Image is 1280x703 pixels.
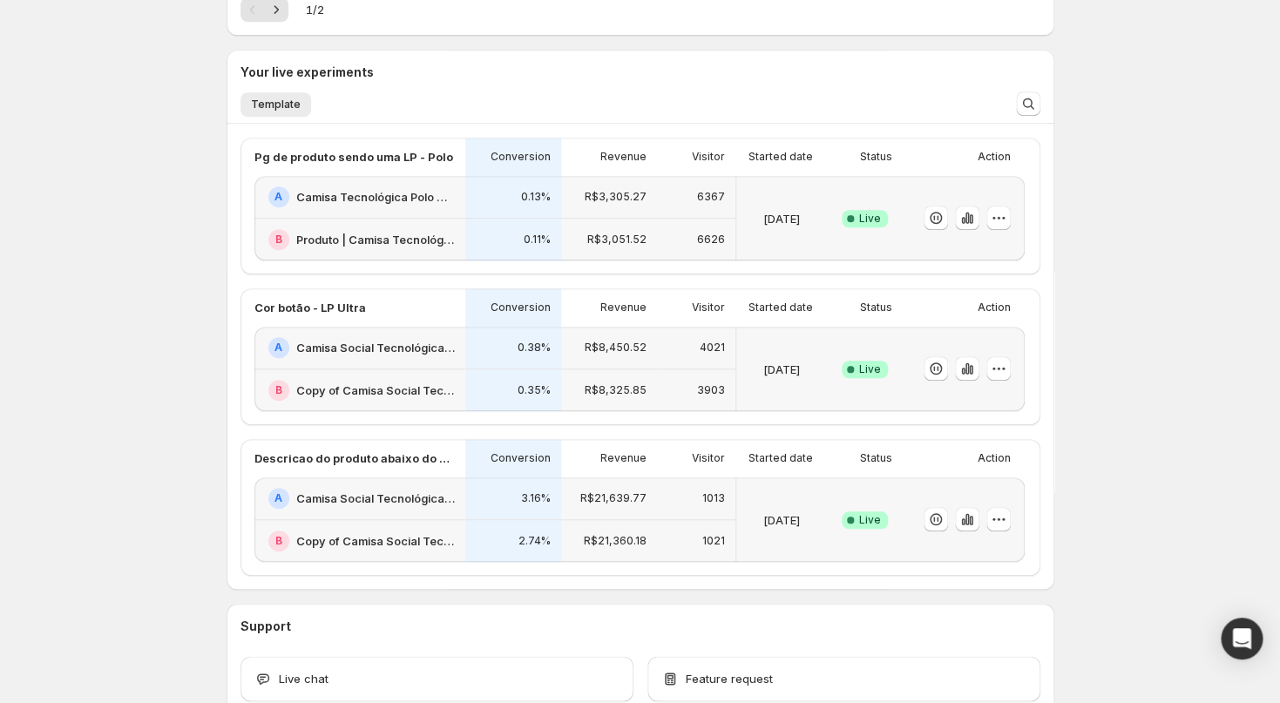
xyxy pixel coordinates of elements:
[524,233,551,247] p: 0.11%
[697,383,725,397] p: 3903
[859,212,881,226] span: Live
[697,233,725,247] p: 6626
[860,451,892,465] p: Status
[697,190,725,204] p: 6367
[584,534,647,548] p: R$21,360.18
[700,341,725,355] p: 4021
[860,301,892,314] p: Status
[600,451,647,465] p: Revenue
[1221,618,1263,659] div: Open Intercom Messenger
[240,64,374,81] h3: Your live experiments
[296,490,455,507] h2: Camisa Social Tecnológica Ultra-Stretch Masculina | Praticidade e [PERSON_NAME] | Consolatio
[254,299,366,316] p: Cor botão - LP Ultra
[521,190,551,204] p: 0.13%
[254,450,455,467] p: Descricao do produto abaixo do preco - produto Ultra
[296,532,455,550] h2: Copy of Camisa Social Tecnológica Ultra-Stretch Masculina | Praticidade e [PERSON_NAME] | Consolatio
[240,618,291,635] h3: Support
[518,383,551,397] p: 0.35%
[585,341,647,355] p: R$8,450.52
[763,361,800,378] p: [DATE]
[600,150,647,164] p: Revenue
[600,301,647,314] p: Revenue
[692,150,725,164] p: Visitor
[274,341,282,355] h2: A
[585,383,647,397] p: R$8,325.85
[978,150,1011,164] p: Action
[686,670,773,687] span: Feature request
[296,382,455,399] h2: Copy of Camisa Social Tecnológica Ultra-Stretch Masculina | Praticidade e [PERSON_NAME] | Consolatio
[748,301,813,314] p: Started date
[748,451,813,465] p: Started date
[275,534,282,548] h2: B
[763,210,800,227] p: [DATE]
[306,1,324,18] span: 1 / 2
[860,150,892,164] p: Status
[521,491,551,505] p: 3.16%
[274,491,282,505] h2: A
[518,534,551,548] p: 2.74%
[859,513,881,527] span: Live
[763,511,800,529] p: [DATE]
[296,188,455,206] h2: Camisa Tecnológica Polo Ultra Masculina | Praticidade e [PERSON_NAME] | Consolatio
[580,491,647,505] p: R$21,639.77
[296,339,455,356] h2: Camisa Social Tecnológica Ultra-Stretch Masculina | Praticidade e [PERSON_NAME] | Consolatio
[279,670,328,687] span: Live chat
[859,362,881,376] span: Live
[702,491,725,505] p: 1013
[254,148,453,166] p: Pg de produto sendo uma LP - Polo
[1016,91,1040,116] button: Search and filter results
[518,341,551,355] p: 0.38%
[748,150,813,164] p: Started date
[978,301,1011,314] p: Action
[978,451,1011,465] p: Action
[491,150,551,164] p: Conversion
[274,190,282,204] h2: A
[296,231,455,248] h2: Produto | Camisa Tecnológica Polo Ultra Masculina | Praticidade e [PERSON_NAME] | Consolatio
[275,233,282,247] h2: B
[692,301,725,314] p: Visitor
[251,98,301,112] span: Template
[587,233,647,247] p: R$3,051.52
[692,451,725,465] p: Visitor
[585,190,647,204] p: R$3,305.27
[275,383,282,397] h2: B
[702,534,725,548] p: 1021
[491,451,551,465] p: Conversion
[491,301,551,314] p: Conversion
